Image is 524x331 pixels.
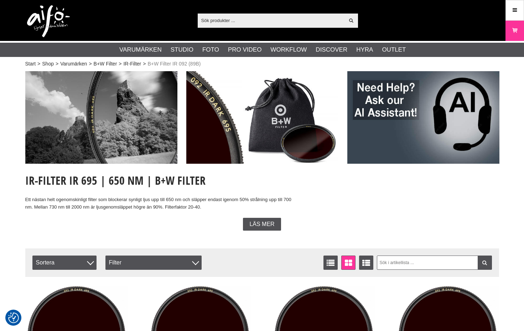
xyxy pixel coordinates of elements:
img: Revisit consent button [8,312,19,323]
a: Utökad listvisning [359,256,373,270]
a: B+W Filter [94,60,117,68]
input: Sök produkter ... [198,15,345,26]
a: Discover [316,45,347,54]
a: Shop [42,60,54,68]
span: Sortera [32,256,97,270]
input: Sök i artikellista ... [377,256,492,270]
a: Hyra [356,45,373,54]
div: Filter [105,256,202,270]
span: > [119,60,121,68]
p: Ett nästan helt ogenomskinligt filter som blockerar synligt ljus upp till 650 nm och släpper enda... [25,196,299,211]
img: Annons:002 ban-elin-bwf-092-002.jpg [186,71,338,164]
a: Outlet [382,45,406,54]
a: Workflow [270,45,307,54]
span: Läs mer [249,221,274,227]
span: > [143,60,146,68]
a: Listvisning [323,256,338,270]
img: logo.png [27,5,70,37]
span: > [37,60,40,68]
a: Pro Video [228,45,261,54]
span: > [56,60,58,68]
a: Varumärken [60,60,87,68]
img: Annons:007 ban-elin-AIelin-eng.jpg [347,71,499,164]
a: Varumärken [119,45,162,54]
a: Studio [171,45,193,54]
span: B+W Filter IR 092 (89B) [147,60,201,68]
a: Start [25,60,36,68]
a: Foto [202,45,219,54]
h1: IR-Filter IR 695 | 650 Nm | B+W Filter [25,173,299,188]
a: IR-Filter [123,60,141,68]
span: > [89,60,92,68]
a: Fönstervisning [341,256,356,270]
img: Annons:001 ban-elin-bwf-092-001.jpg [25,71,177,164]
a: Filtrera [478,256,492,270]
button: Samtyckesinställningar [8,311,19,324]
